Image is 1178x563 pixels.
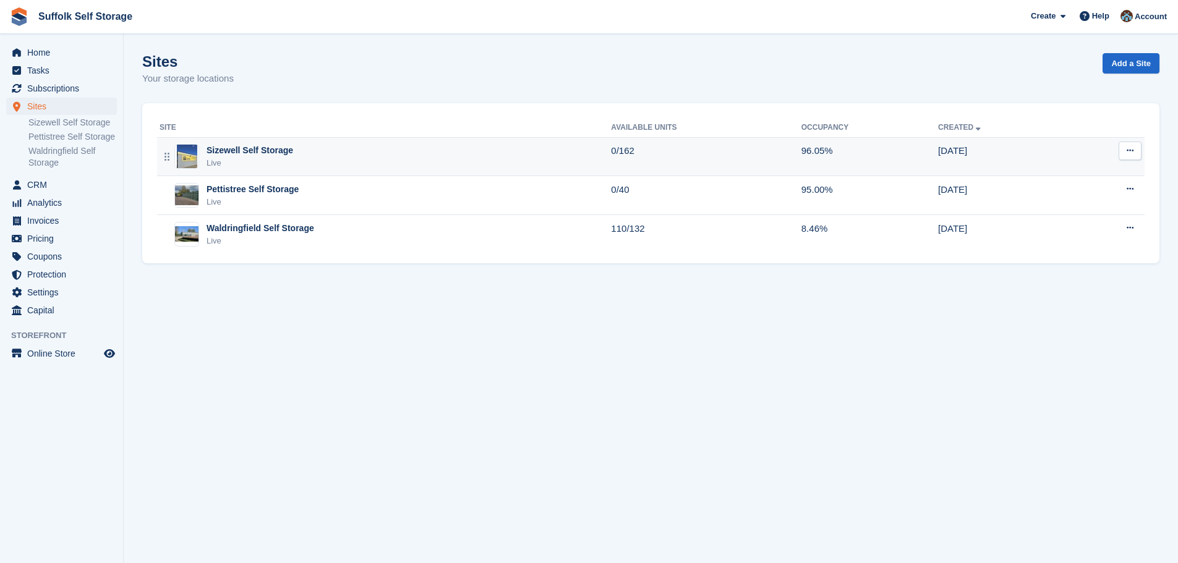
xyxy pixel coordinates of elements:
[27,212,101,229] span: Invoices
[207,157,293,169] div: Live
[28,145,117,169] a: Waldringfield Self Storage
[27,248,101,265] span: Coupons
[175,226,198,242] img: Image of Waldringfield Self Storage site
[1135,11,1167,23] span: Account
[27,266,101,283] span: Protection
[6,62,117,79] a: menu
[27,98,101,115] span: Sites
[27,302,101,319] span: Capital
[11,329,123,342] span: Storefront
[27,176,101,193] span: CRM
[28,131,117,143] a: Pettistree Self Storage
[801,176,938,215] td: 95.00%
[6,194,117,211] a: menu
[6,230,117,247] a: menu
[6,44,117,61] a: menu
[157,118,611,138] th: Site
[102,346,117,361] a: Preview store
[6,266,117,283] a: menu
[938,176,1069,215] td: [DATE]
[6,302,117,319] a: menu
[6,212,117,229] a: menu
[27,345,101,362] span: Online Store
[207,235,314,247] div: Live
[207,144,293,157] div: Sizewell Self Storage
[611,176,801,215] td: 0/40
[27,230,101,247] span: Pricing
[801,137,938,176] td: 96.05%
[6,345,117,362] a: menu
[6,80,117,97] a: menu
[27,194,101,211] span: Analytics
[1031,10,1056,22] span: Create
[938,123,983,132] a: Created
[10,7,28,26] img: stora-icon-8386f47178a22dfd0bd8f6a31ec36ba5ce8667c1dd55bd0f319d3a0aa187defe.svg
[207,196,299,208] div: Live
[801,118,938,138] th: Occupancy
[611,137,801,176] td: 0/162
[27,62,101,79] span: Tasks
[611,215,801,253] td: 110/132
[938,215,1069,253] td: [DATE]
[1120,10,1133,22] img: Lisa Furneaux
[1092,10,1109,22] span: Help
[6,248,117,265] a: menu
[6,176,117,193] a: menu
[1103,53,1159,74] a: Add a Site
[27,80,101,97] span: Subscriptions
[142,53,234,70] h1: Sites
[27,44,101,61] span: Home
[27,284,101,301] span: Settings
[28,117,117,129] a: Sizewell Self Storage
[6,284,117,301] a: menu
[207,183,299,196] div: Pettistree Self Storage
[801,215,938,253] td: 8.46%
[611,118,801,138] th: Available Units
[6,98,117,115] a: menu
[175,185,198,205] img: Image of Pettistree Self Storage site
[142,72,234,86] p: Your storage locations
[33,6,137,27] a: Suffolk Self Storage
[177,144,197,169] img: Image of Sizewell Self Storage site
[938,137,1069,176] td: [DATE]
[207,222,314,235] div: Waldringfield Self Storage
